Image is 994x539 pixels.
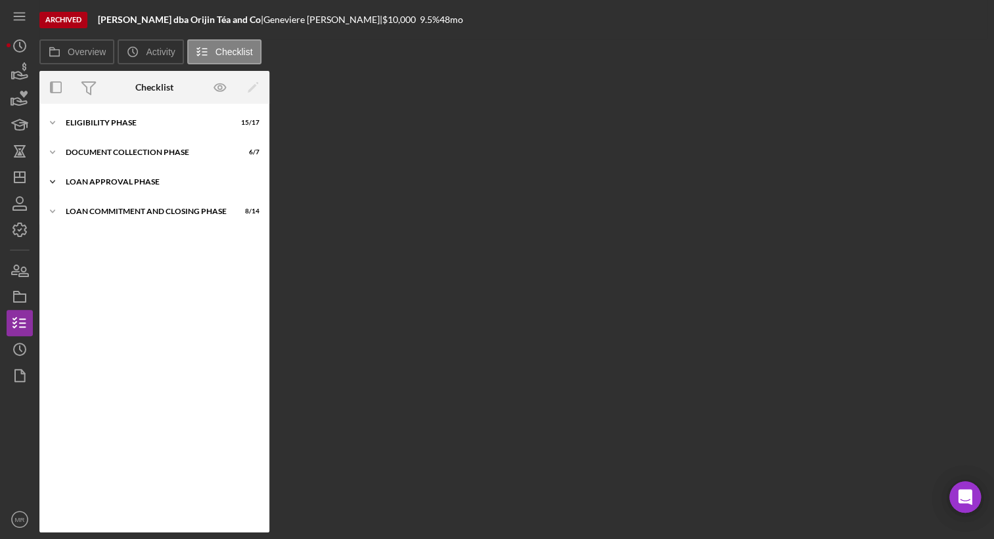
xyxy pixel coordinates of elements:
[263,14,382,25] div: Geneviere [PERSON_NAME] |
[187,39,261,64] button: Checklist
[146,47,175,57] label: Activity
[236,148,260,156] div: 6 / 7
[215,47,253,57] label: Checklist
[66,178,253,186] div: Loan Approval Phase
[949,481,981,513] div: Open Intercom Messenger
[66,148,227,156] div: Document Collection Phase
[39,39,114,64] button: Overview
[420,14,440,25] div: 9.5 %
[440,14,463,25] div: 48 mo
[66,119,227,127] div: Eligibility Phase
[15,516,25,523] text: MR
[7,506,33,532] button: MR
[68,47,106,57] label: Overview
[98,14,261,25] b: [PERSON_NAME] dba Orijin Téa and Co
[135,82,173,93] div: Checklist
[382,14,420,25] div: $10,000
[236,119,260,127] div: 15 / 17
[39,12,87,28] div: Archived
[118,39,183,64] button: Activity
[236,207,260,215] div: 8 / 14
[66,207,227,215] div: Loan Commitment and Closing Phase
[98,14,263,25] div: |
